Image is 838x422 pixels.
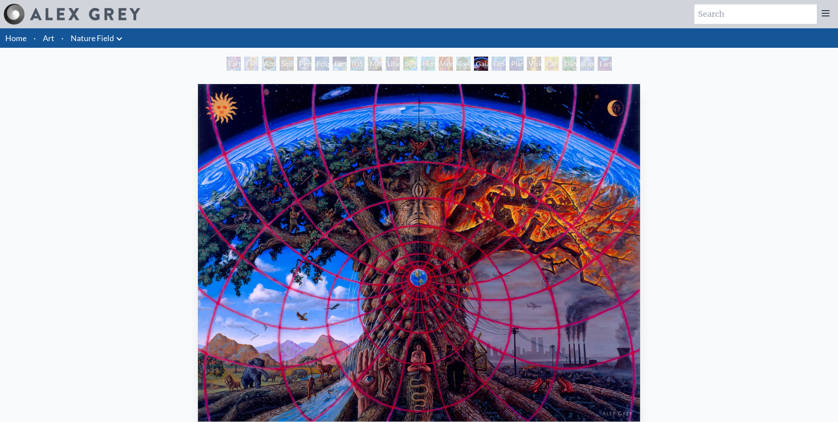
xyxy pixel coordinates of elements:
[421,57,435,71] div: Humming Bird
[297,57,311,71] div: Person Planet
[30,28,39,48] li: ·
[368,57,382,71] div: Metamorphosis
[474,57,488,71] div: Gaia
[262,57,276,71] div: Acorn Dream
[58,28,67,48] li: ·
[509,57,523,71] div: Planetary Prayers
[333,57,347,71] div: Earth Energies
[315,57,329,71] div: Eclipse
[227,57,241,71] div: Earth Witness
[5,33,27,43] a: Home
[580,57,594,71] div: Baptism in the Ocean of Awareness
[492,57,506,71] div: Eco-Atlas
[350,57,364,71] div: [US_STATE] Song
[280,57,294,71] div: Squirrel
[694,4,817,24] input: Search
[598,57,612,71] div: Earthmind
[439,57,453,71] div: Vajra Horse
[545,57,559,71] div: Cannabis Mudra
[71,32,114,44] a: Nature Field
[43,32,54,44] a: Art
[198,84,641,422] img: Gaia-1989-Alex-Grey-watermarked.jpg
[386,57,400,71] div: Lilacs
[562,57,576,71] div: Dance of Cannabia
[456,57,470,71] div: Tree & Person
[527,57,541,71] div: Vision Tree
[403,57,417,71] div: Symbiosis: Gall Wasp & Oak Tree
[244,57,258,71] div: Flesh of the Gods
